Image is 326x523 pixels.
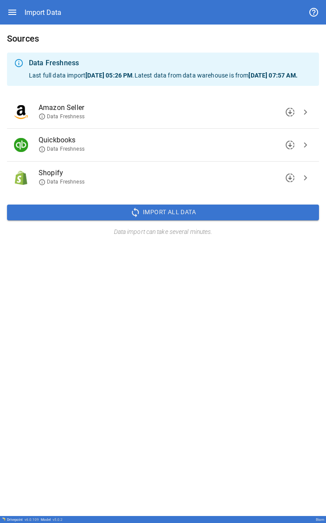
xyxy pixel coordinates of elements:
span: Data Freshness [39,178,85,186]
span: chevron_right [300,173,311,183]
p: Last full data import . Latest data from data warehouse is from [29,71,312,80]
img: Amazon Seller [14,105,28,119]
img: Drivepoint [2,517,5,521]
b: [DATE] 05:26 PM [85,72,132,79]
span: Data Freshness [39,113,85,120]
span: downloading [285,140,295,150]
span: chevron_right [300,107,311,117]
button: Import All Data [7,205,319,220]
div: Data Freshness [29,58,312,68]
span: Shopify [39,168,298,178]
h6: Sources [7,32,319,46]
img: Quickbooks [14,138,28,152]
span: v 6.0.109 [25,518,39,522]
div: Biom [316,518,324,522]
h6: Data import can take several minutes. [7,227,319,237]
div: Model [41,518,63,522]
b: [DATE] 07:57 AM . [248,72,297,79]
span: sync [130,207,141,218]
span: Amazon Seller [39,102,298,113]
span: Quickbooks [39,135,298,145]
span: downloading [285,173,295,183]
span: Data Freshness [39,145,85,153]
span: v 5.0.2 [53,518,63,522]
div: Import Data [25,8,61,17]
span: chevron_right [300,140,311,150]
span: Import All Data [143,207,196,218]
div: Drivepoint [7,518,39,522]
span: downloading [285,107,295,117]
img: Shopify [14,171,28,185]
